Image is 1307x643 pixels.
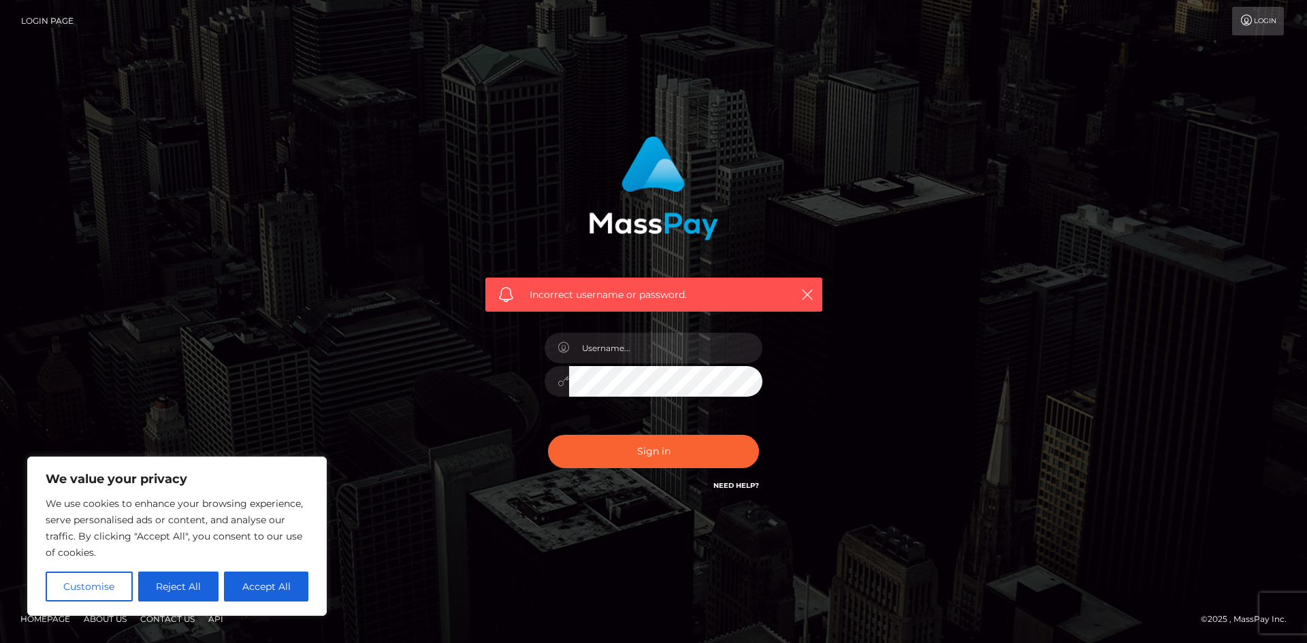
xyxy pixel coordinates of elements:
[135,608,200,629] a: Contact Us
[1201,612,1297,627] div: © 2025 , MassPay Inc.
[224,572,308,601] button: Accept All
[589,136,718,240] img: MassPay Login
[46,572,133,601] button: Customise
[203,608,229,629] a: API
[27,457,327,616] div: We value your privacy
[78,608,132,629] a: About Us
[1232,7,1284,35] a: Login
[46,495,308,561] p: We use cookies to enhance your browsing experience, serve personalised ads or content, and analys...
[713,481,759,490] a: Need Help?
[46,471,308,487] p: We value your privacy
[548,435,759,468] button: Sign in
[138,572,219,601] button: Reject All
[530,288,778,302] span: Incorrect username or password.
[569,333,762,363] input: Username...
[21,7,74,35] a: Login Page
[15,608,76,629] a: Homepage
